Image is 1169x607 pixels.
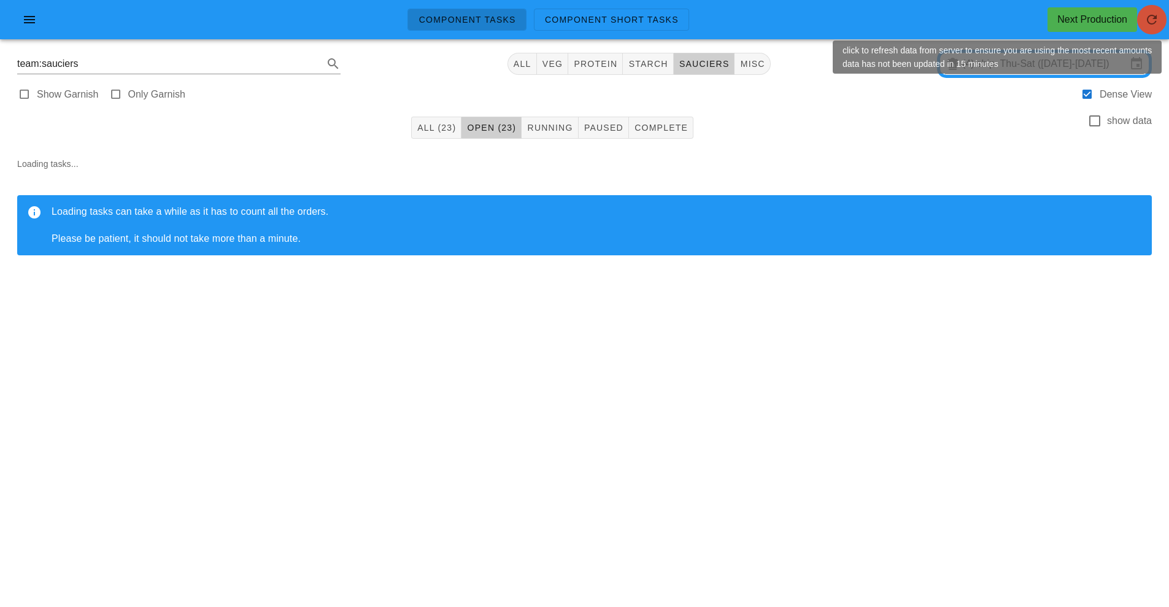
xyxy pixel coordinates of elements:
[418,15,515,25] span: Component Tasks
[527,123,573,133] span: Running
[522,117,578,139] button: Running
[513,59,531,69] span: All
[1107,115,1152,127] label: show data
[417,123,456,133] span: All (23)
[584,123,623,133] span: Paused
[735,53,770,75] button: misc
[739,59,765,69] span: misc
[1057,12,1127,27] div: Next Production
[573,59,617,69] span: protein
[623,53,673,75] button: starch
[461,117,522,139] button: Open (23)
[411,117,461,139] button: All (23)
[537,53,569,75] button: veg
[579,117,629,139] button: Paused
[52,205,1142,246] div: Loading tasks can take a while as it has to count all the orders. Please be patient, it should no...
[544,15,679,25] span: Component Short Tasks
[1100,88,1152,101] label: Dense View
[407,9,526,31] a: Component Tasks
[542,59,563,69] span: veg
[962,58,977,70] div: (4)
[7,147,1162,275] div: Loading tasks...
[466,123,516,133] span: Open (23)
[674,53,735,75] button: sauciers
[634,123,688,133] span: Complete
[534,9,689,31] a: Component Short Tasks
[628,59,668,69] span: starch
[128,88,185,101] label: Only Garnish
[629,117,693,139] button: Complete
[568,53,623,75] button: protein
[507,53,537,75] button: All
[37,88,99,101] label: Show Garnish
[679,59,730,69] span: sauciers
